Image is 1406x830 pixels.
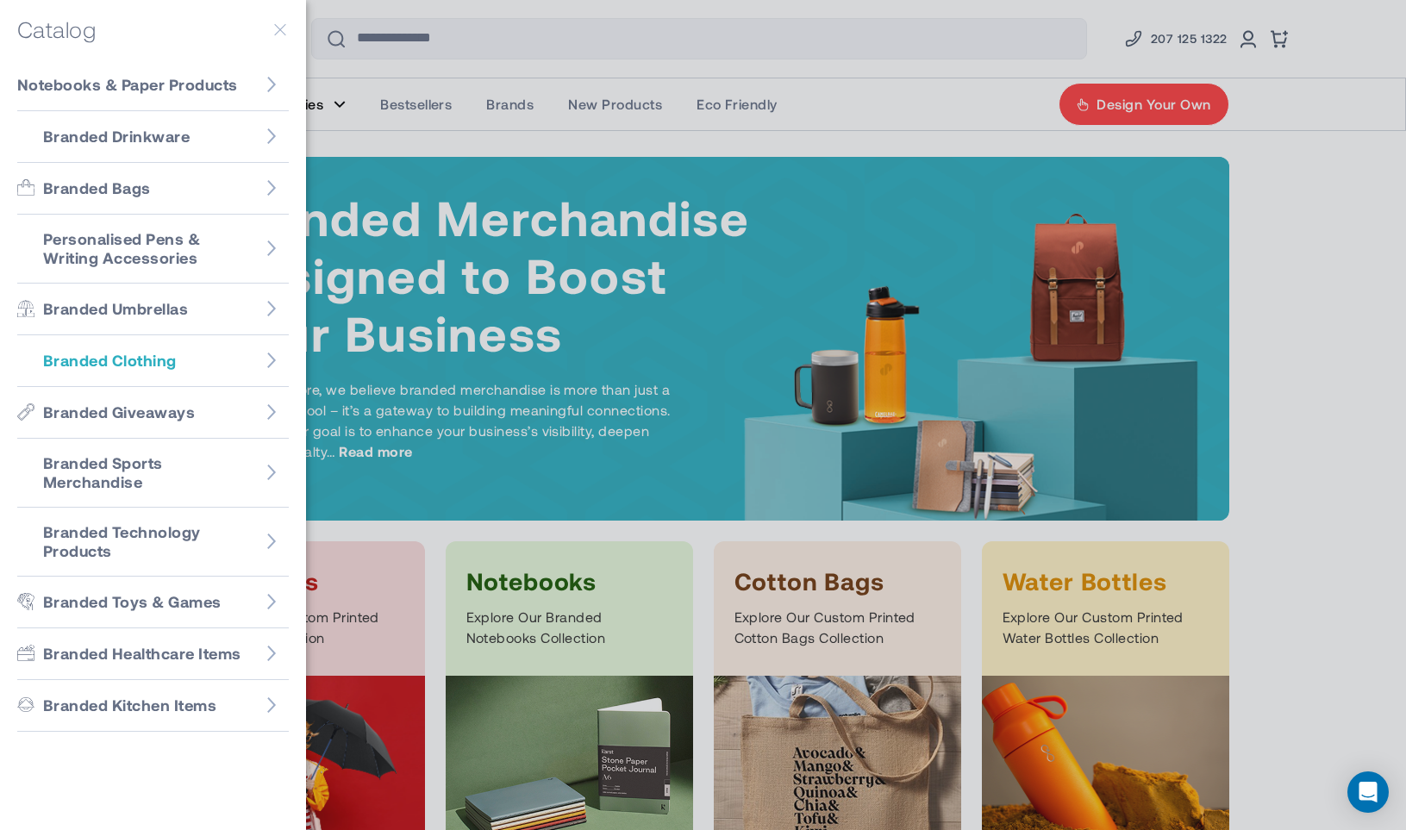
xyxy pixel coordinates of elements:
[43,522,254,561] span: Branded Technology Products
[43,453,254,492] span: Branded Sports Merchandise
[17,335,289,387] a: Go to Branded Clothing
[17,680,289,732] a: Go to Branded Kitchen Items
[17,163,289,215] a: Go to Branded Bags
[43,229,254,268] span: Personalised Pens & Writing Accessories
[43,127,190,147] span: Branded Drinkware
[17,628,289,680] a: Go to Branded Healthcare Items
[1347,771,1389,813] div: Open Intercom Messenger
[43,403,195,422] span: Branded Giveaways
[17,17,96,42] h5: Catalog
[17,75,237,95] span: Notebooks & Paper Products
[43,644,241,664] span: Branded Healthcare Items
[43,299,188,319] span: Branded Umbrellas
[17,439,289,508] a: Go to Branded Sports Merchandise
[17,387,289,439] a: Go to Branded Giveaways
[43,351,177,371] span: Branded Clothing
[17,508,289,577] a: Go to Branded Technology Products
[43,178,151,198] span: Branded Bags
[17,111,289,163] a: Go to Branded Drinkware
[43,592,222,612] span: Branded Toys & Games
[17,577,289,628] a: Go to Branded Toys & Games
[17,215,289,284] a: Go to Personalised Pens & Writing Accessories
[43,696,216,715] span: Branded Kitchen Items
[17,284,289,335] a: Go to Branded Umbrellas
[17,732,289,800] a: Go to Personalised Car Accessories For Branding
[17,59,289,111] a: Go to Notebooks & Paper Products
